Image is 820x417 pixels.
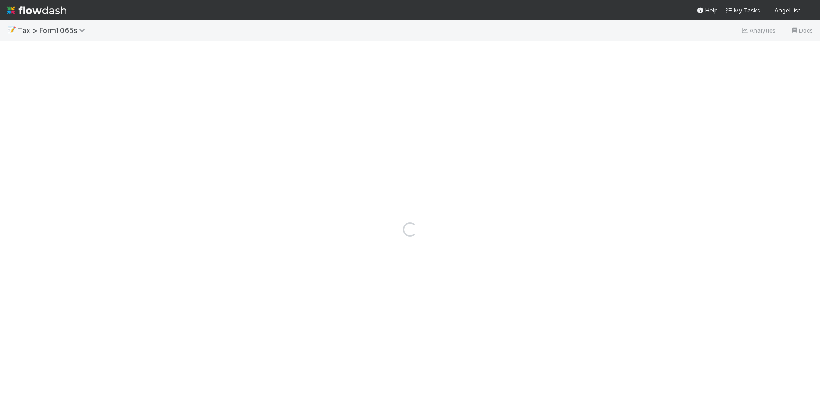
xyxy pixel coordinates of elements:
[697,6,718,15] div: Help
[804,6,813,15] img: avatar_eed832e9-978b-43e4-b51e-96e46fa5184b.png
[741,25,776,36] a: Analytics
[725,6,760,15] a: My Tasks
[725,7,760,14] span: My Tasks
[7,26,16,34] span: 📝
[790,25,813,36] a: Docs
[775,7,800,14] span: AngelList
[18,26,90,35] span: Tax > Form1065s
[7,3,66,18] img: logo-inverted-e16ddd16eac7371096b0.svg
